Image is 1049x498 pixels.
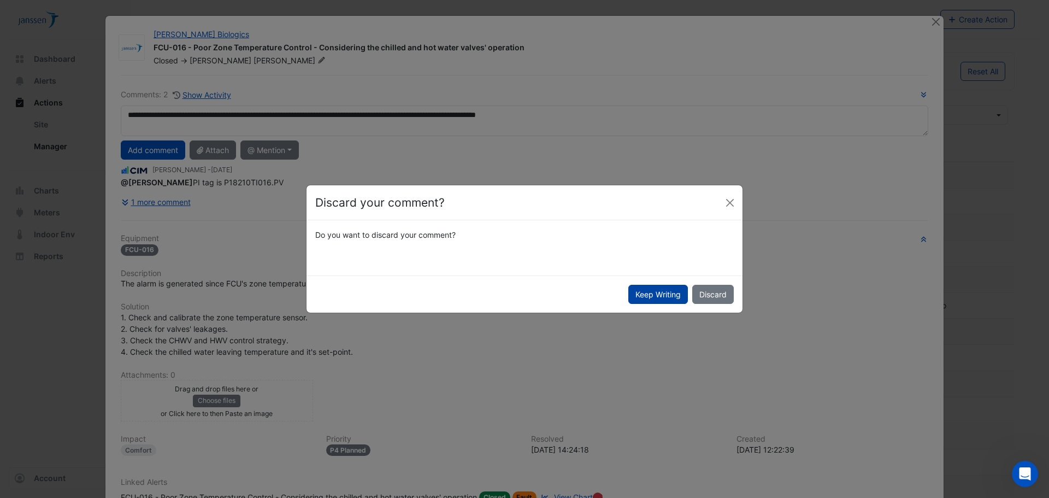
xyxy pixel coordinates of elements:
button: Discard [692,285,734,304]
div: Do you want to discard your comment? [309,229,740,241]
h4: Discard your comment? [315,194,445,212]
iframe: Intercom live chat [1012,461,1038,487]
button: Close [722,195,738,211]
button: Keep Writing [628,285,688,304]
